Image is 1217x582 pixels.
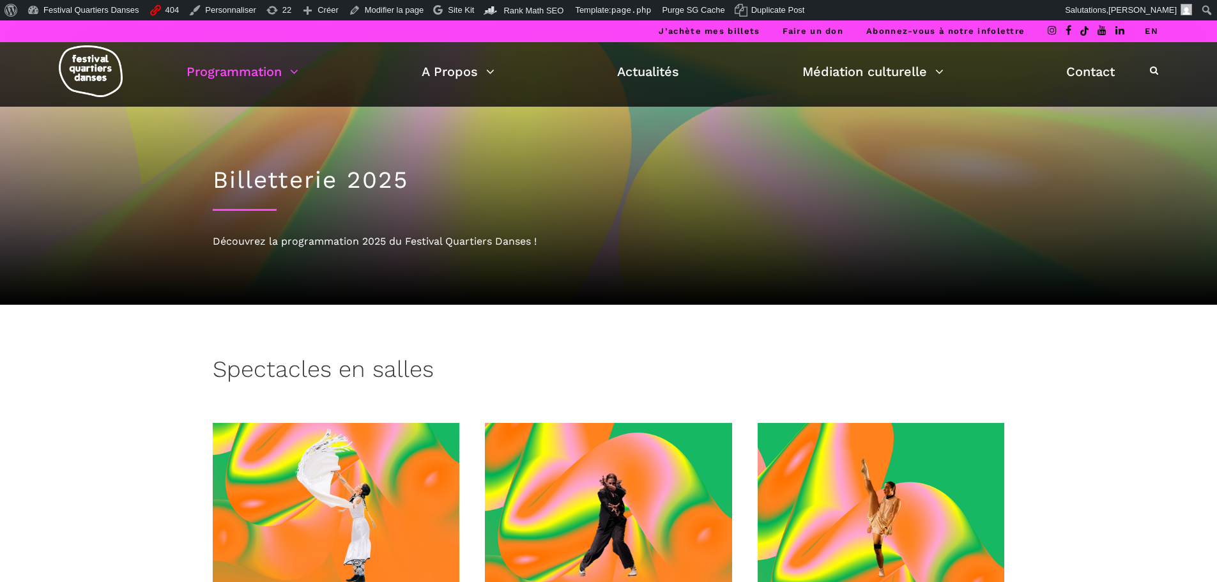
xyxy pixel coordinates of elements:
a: Contact [1066,61,1115,82]
span: [PERSON_NAME] [1108,5,1177,15]
span: Site Kit [448,5,474,15]
span: page.php [611,5,652,15]
a: Actualités [617,61,679,82]
a: Programmation [187,61,298,82]
a: A Propos [422,61,494,82]
a: Abonnez-vous à notre infolettre [866,26,1025,36]
span: Rank Math SEO [503,6,563,15]
a: J’achète mes billets [659,26,760,36]
a: Médiation culturelle [802,61,944,82]
div: Découvrez la programmation 2025 du Festival Quartiers Danses ! [213,233,1005,250]
a: Faire un don [783,26,843,36]
h3: Spectacles en salles [213,356,434,388]
a: EN [1145,26,1158,36]
h1: Billetterie 2025 [213,166,1005,194]
img: logo-fqd-med [59,45,123,97]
